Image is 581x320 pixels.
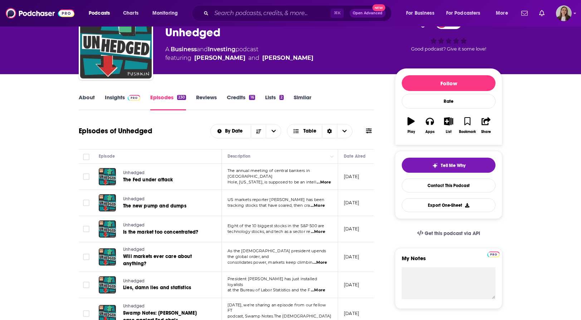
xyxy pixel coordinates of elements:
[425,230,480,237] span: Get this podcast via API
[194,54,245,62] a: Katie Martin
[228,197,324,202] span: US markets reporter [PERSON_NAME] has been
[487,250,500,257] a: Pro website
[432,163,438,168] img: tell me why sparkle
[402,255,495,267] label: My Notes
[402,113,420,138] button: Play
[395,12,502,56] div: verified Badge76Good podcast? Give it some love!
[83,282,89,288] span: Toggle select row
[322,124,337,138] div: Sort Direction
[441,163,465,168] span: Tell Me Why
[420,113,439,138] button: Apps
[458,113,477,138] button: Bookmark
[83,226,89,232] span: Toggle select row
[211,8,331,19] input: Search podcasts, credits, & more...
[123,170,145,175] span: Unhedged
[487,252,500,257] img: Podchaser Pro
[402,198,495,212] button: Export One-Sheet
[317,180,331,185] span: ...More
[350,9,386,18] button: Open AdvancedNew
[84,8,119,19] button: open menu
[99,152,115,161] div: Episode
[446,8,480,18] span: For Podcasters
[496,8,508,18] span: More
[353,11,382,15] span: Open Advanced
[123,278,208,285] a: Unhedged
[401,8,443,19] button: open menu
[477,113,495,138] button: Share
[177,95,186,100] div: 230
[152,8,178,18] span: Monitoring
[425,130,435,134] div: Apps
[328,152,336,161] button: Column Actions
[402,178,495,192] a: Contact This Podcast
[123,196,208,202] a: Unhedged
[210,124,282,138] h2: Choose List sort
[228,180,316,185] span: Hole, [US_STATE], is supposed to be an intell
[311,229,325,235] span: ...More
[123,303,209,310] a: Unhedged
[228,276,317,287] span: President [PERSON_NAME] has just installed loyalists
[123,304,145,309] span: Unhedged
[123,229,198,235] span: Is the market too concentrated?
[536,7,547,19] a: Show notifications dropdown
[287,124,352,138] h2: Choose View
[123,170,208,176] a: Unhedged
[265,94,284,110] a: Lists2
[491,8,517,19] button: open menu
[227,94,255,110] a: Credits16
[249,95,255,100] div: 16
[228,203,310,208] span: tracking stocks that have soared, then cra
[402,75,495,91] button: Follow
[248,54,259,62] span: and
[123,253,192,267] span: Will markets ever care about anything?
[344,282,359,288] p: [DATE]
[311,203,325,209] span: ...More
[228,223,324,228] span: Eight of the 10 biggest stocks in the S&P 500 are
[6,6,74,20] img: Podchaser - Follow, Share and Rate Podcasts
[228,260,312,265] span: consolidates power, markets keep climbin
[123,177,173,183] span: The Fed under attack
[313,260,327,266] span: ...More
[266,124,281,138] button: open menu
[83,173,89,180] span: Toggle select row
[406,8,434,18] span: For Business
[311,287,325,293] span: ...More
[83,310,89,317] span: Toggle select row
[123,229,208,236] a: Is the market too concentrated?
[556,5,572,21] span: Logged in as IsabelleNovak
[294,94,311,110] a: Similar
[123,247,145,252] span: Unhedged
[446,130,451,134] div: List
[225,129,245,134] span: By Date
[411,225,486,242] a: Get this podcast via API
[344,310,359,316] p: [DATE]
[123,222,208,229] a: Unhedged
[118,8,143,19] a: Charts
[150,94,186,110] a: Episodes230
[80,7,152,78] img: Unhedged
[556,5,572,21] img: User Profile
[372,4,385,11] span: New
[211,129,251,134] button: open menu
[303,129,316,134] span: Table
[344,200,359,206] p: [DATE]
[79,126,152,135] h1: Episodes of Unhedged
[89,8,110,18] span: Podcasts
[459,130,476,134] div: Bookmark
[228,302,326,313] span: [DATE], we're sharing an episode from our fellow FT
[411,46,486,52] span: Good podcast? Give it some love!
[123,247,209,253] a: Unhedged
[83,200,89,206] span: Toggle select row
[128,95,140,101] img: Podchaser Pro
[344,254,359,260] p: [DATE]
[105,94,140,110] a: InsightsPodchaser Pro
[199,5,399,22] div: Search podcasts, credits, & more...
[165,45,313,62] div: A podcast
[228,229,310,234] span: technology stocks, and tech as a sector re
[402,94,495,109] div: Rate
[83,254,89,260] span: Toggle select row
[123,203,186,209] span: The new pump and dumps
[123,196,145,201] span: Unhedged
[147,8,187,19] button: open menu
